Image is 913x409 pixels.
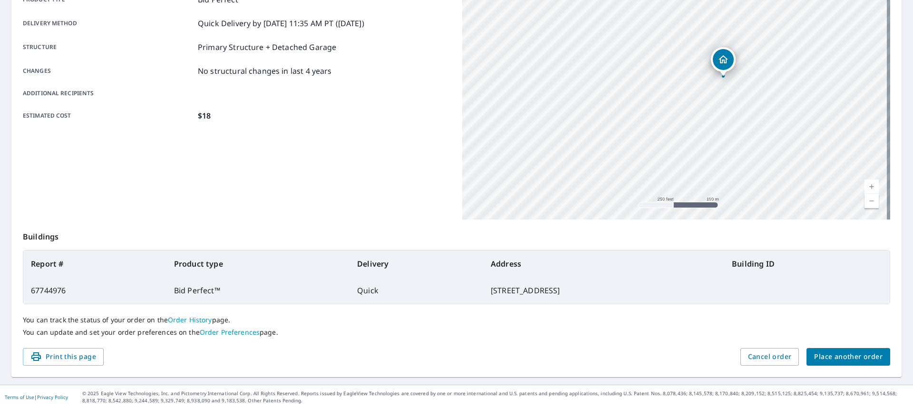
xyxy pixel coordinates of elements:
[5,394,68,400] p: |
[350,250,483,277] th: Delivery
[23,110,194,121] p: Estimated cost
[864,194,879,208] a: Current Level 17, Zoom Out
[37,394,68,400] a: Privacy Policy
[23,219,890,250] p: Buildings
[23,277,166,304] td: 67744976
[23,348,104,366] button: Print this page
[814,351,883,363] span: Place another order
[350,277,483,304] td: Quick
[166,277,350,304] td: Bid Perfect™
[5,394,34,400] a: Terms of Use
[23,250,166,277] th: Report #
[806,348,890,366] button: Place another order
[166,250,350,277] th: Product type
[82,390,908,404] p: © 2025 Eagle View Technologies, Inc. and Pictometry International Corp. All Rights Reserved. Repo...
[724,250,890,277] th: Building ID
[23,65,194,77] p: Changes
[740,348,799,366] button: Cancel order
[198,18,364,29] p: Quick Delivery by [DATE] 11:35 AM PT ([DATE])
[711,47,736,77] div: Dropped pin, building 1, Residential property, 6895 Imperial Beach Cir Delray Beach, FL 33446
[23,89,194,98] p: Additional recipients
[23,18,194,29] p: Delivery method
[198,110,211,121] p: $18
[23,328,890,337] p: You can update and set your order preferences on the page.
[483,250,724,277] th: Address
[23,41,194,53] p: Structure
[748,351,792,363] span: Cancel order
[200,328,260,337] a: Order Preferences
[168,315,212,324] a: Order History
[864,180,879,194] a: Current Level 17, Zoom In
[23,316,890,324] p: You can track the status of your order on the page.
[30,351,96,363] span: Print this page
[483,277,724,304] td: [STREET_ADDRESS]
[198,65,332,77] p: No structural changes in last 4 years
[198,41,336,53] p: Primary Structure + Detached Garage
